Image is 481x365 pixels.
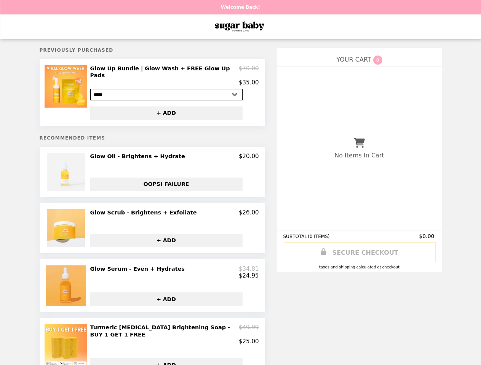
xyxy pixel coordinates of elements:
[239,272,259,279] p: $24.95
[239,324,259,338] p: $49.99
[90,209,200,216] h2: Glow Scrub - Brightens + Exfoliate
[90,65,239,79] h2: Glow Up Bundle | Glow Wash + FREE Glow Up Pads
[373,56,382,65] span: 0
[419,233,435,239] span: $0.00
[308,234,329,239] span: ( 0 ITEMS )
[239,209,259,216] p: $26.00
[90,292,243,306] button: + ADD
[90,89,243,100] select: Select a product variant
[283,234,308,239] span: SUBTOTAL
[239,79,259,86] p: $35.00
[90,324,239,338] h2: Turmeric [MEDICAL_DATA] Brightening Soap - BUY 1 GET 1 FREE
[239,338,259,345] p: $25.00
[283,265,436,269] div: Taxes and Shipping calculated at checkout
[221,5,260,10] p: Welcome Back!
[209,19,273,35] img: Brand Logo
[334,152,384,159] p: No Items In Cart
[336,56,371,63] span: YOUR CART
[47,209,87,247] img: Glow Scrub - Brightens + Exfoliate
[90,265,188,272] h2: Glow Serum - Even + Hydrates
[40,48,265,53] h5: Previously Purchased
[239,265,259,272] p: $34.81
[45,65,89,108] img: Glow Up Bundle | Glow Wash + FREE Glow Up Pads
[46,265,88,306] img: Glow Serum - Even + Hydrates
[90,234,243,247] button: + ADD
[47,153,87,191] img: Glow Oil - Brightens + Hydrate
[90,106,243,120] button: + ADD
[40,135,265,141] h5: Recommended Items
[90,178,243,191] button: OOPS! FAILURE
[239,65,259,79] p: $70.00
[239,153,259,160] p: $20.00
[90,153,188,160] h2: Glow Oil - Brightens + Hydrate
